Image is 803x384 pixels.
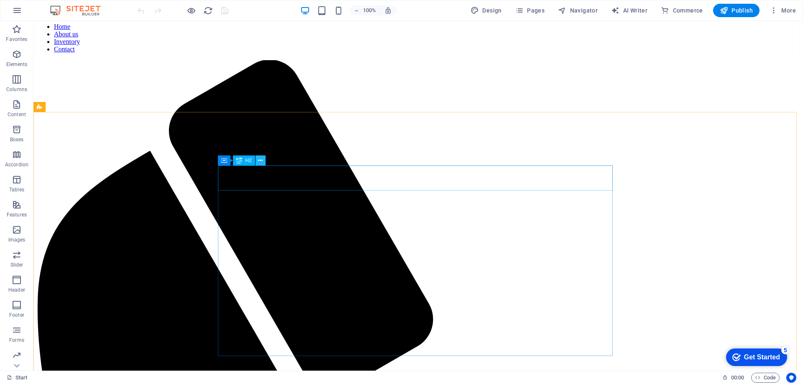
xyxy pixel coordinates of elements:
[713,4,760,17] button: Publish
[9,337,24,343] p: Forms
[48,5,111,15] img: Editor Logo
[555,4,601,17] button: Navigator
[7,211,27,218] p: Features
[751,373,780,383] button: Code
[770,6,796,15] span: More
[246,158,252,163] span: H2
[661,6,703,15] span: Commerce
[786,373,796,383] button: Usercentrics
[8,237,26,243] p: Images
[203,6,213,15] i: Reload page
[60,2,68,10] div: 5
[471,6,502,15] span: Design
[515,6,545,15] span: Pages
[10,136,24,143] p: Boxes
[8,287,25,293] p: Header
[720,6,753,15] span: Publish
[350,5,380,15] button: 100%
[6,86,27,93] p: Columns
[7,373,28,383] a: Click to cancel selection. Double-click to open Pages
[6,61,28,68] p: Elements
[186,5,196,15] button: Click here to leave preview mode and continue editing
[766,4,799,17] button: More
[512,4,548,17] button: Pages
[203,5,213,15] button: reload
[9,186,24,193] p: Tables
[611,6,647,15] span: AI Writer
[363,5,376,15] h6: 100%
[23,9,59,17] div: Get Started
[737,374,738,381] span: :
[384,7,392,14] i: On resize automatically adjust zoom level to fit chosen device.
[9,312,24,318] p: Footer
[10,262,23,268] p: Slider
[8,111,26,118] p: Content
[5,161,28,168] p: Accordion
[5,4,66,22] div: Get Started 5 items remaining, 0% complete
[731,373,744,383] span: 00 00
[558,6,598,15] span: Navigator
[467,4,505,17] button: Design
[608,4,651,17] button: AI Writer
[657,4,706,17] button: Commerce
[755,373,776,383] span: Code
[722,373,744,383] h6: Session time
[467,4,505,17] div: Design (Ctrl+Alt+Y)
[6,36,27,43] p: Favorites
